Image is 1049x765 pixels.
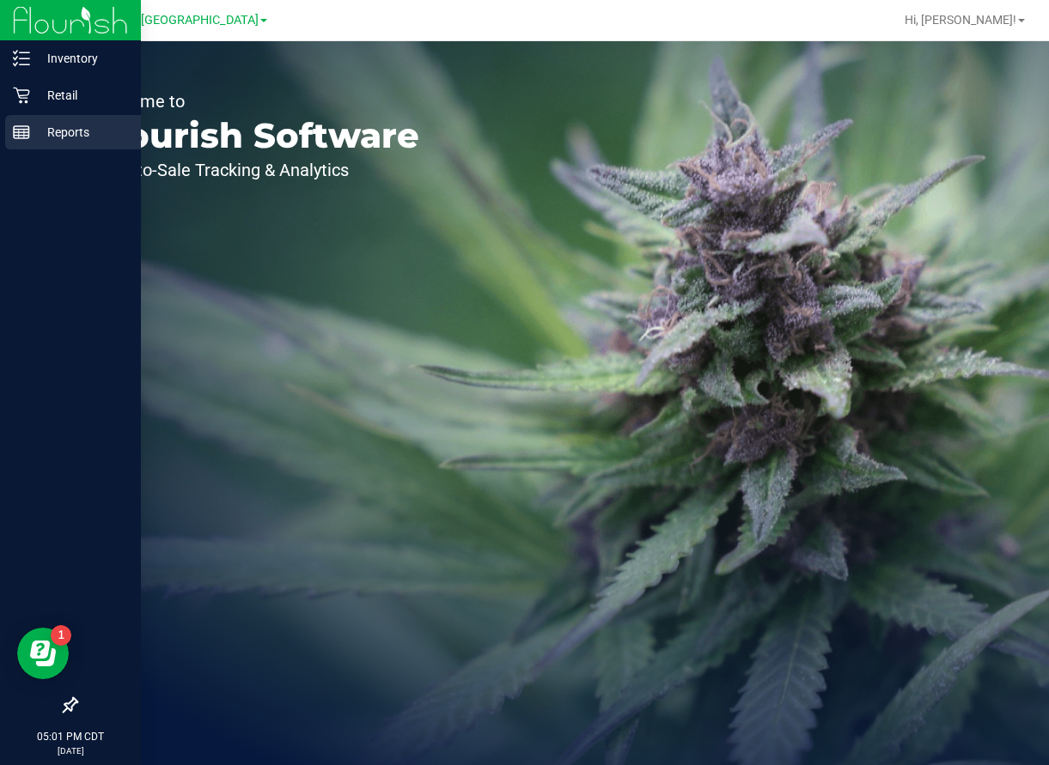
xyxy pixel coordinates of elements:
[93,161,419,179] p: Seed-to-Sale Tracking & Analytics
[13,87,30,104] inline-svg: Retail
[30,122,133,143] p: Reports
[8,729,133,744] p: 05:01 PM CDT
[30,85,133,106] p: Retail
[93,118,419,153] p: Flourish Software
[30,48,133,69] p: Inventory
[83,13,259,27] span: TX Austin [GEOGRAPHIC_DATA]
[93,93,419,110] p: Welcome to
[51,625,71,646] iframe: Resource center unread badge
[905,13,1016,27] span: Hi, [PERSON_NAME]!
[13,124,30,141] inline-svg: Reports
[8,744,133,757] p: [DATE]
[13,50,30,67] inline-svg: Inventory
[17,628,69,679] iframe: Resource center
